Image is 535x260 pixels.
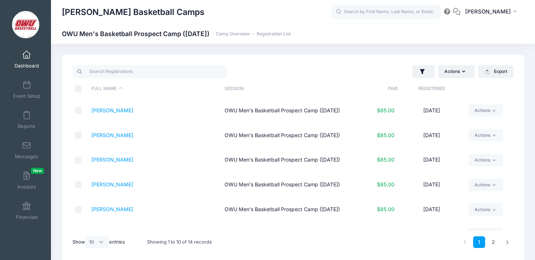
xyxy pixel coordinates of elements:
[9,168,44,193] a: InvoicesNew
[221,148,354,172] td: OWU Men's Basketball Prospect Camp ([DATE])
[216,31,250,37] a: Camp Overview
[72,236,125,248] label: Show entries
[91,181,133,187] a: [PERSON_NAME]
[332,5,441,19] input: Search by First Name, Last Name, or Email...
[257,31,291,37] a: Registration List
[473,236,485,248] a: 1
[16,214,38,220] span: Financials
[221,79,354,98] th: Session: activate to sort column ascending
[91,132,133,138] a: [PERSON_NAME]
[487,236,499,248] a: 2
[468,104,503,117] a: Actions
[468,203,503,216] a: Actions
[438,65,475,78] button: Actions
[62,30,291,38] h1: OWU Men's Basketball Prospect Camp ([DATE])
[9,198,44,224] a: Financials
[18,123,35,129] span: Reports
[377,206,395,212] span: $85.00
[468,154,503,166] a: Actions
[9,107,44,133] a: Reports
[468,179,503,191] a: Actions
[9,137,44,163] a: Messages
[465,8,511,16] span: [PERSON_NAME]
[221,222,354,247] td: OWU Men's Basketball Prospect Camp ([DATE])
[398,79,465,98] th: Registered: activate to sort column ascending
[221,172,354,197] td: OWU Men's Basketball Prospect Camp ([DATE])
[88,79,221,98] th: Full Name: activate to sort column descending
[9,47,44,72] a: Dashboard
[9,77,44,102] a: Event Setup
[398,197,465,222] td: [DATE]
[72,65,227,78] input: Search Registrations
[377,156,395,163] span: $85.00
[13,93,40,99] span: Event Setup
[221,123,354,148] td: OWU Men's Basketball Prospect Camp ([DATE])
[12,11,39,38] img: David Vogel Basketball Camps
[398,98,465,123] td: [DATE]
[17,184,36,190] span: Invoices
[91,206,133,212] a: [PERSON_NAME]
[85,236,109,248] select: Showentries
[15,63,39,69] span: Dashboard
[398,222,465,247] td: [DATE]
[221,197,354,222] td: OWU Men's Basketball Prospect Camp ([DATE])
[147,234,212,251] div: Showing 1 to 10 of 14 records
[398,123,465,148] td: [DATE]
[31,168,44,174] span: New
[91,156,133,163] a: [PERSON_NAME]
[354,79,398,98] th: Paid: activate to sort column ascending
[91,107,133,113] a: [PERSON_NAME]
[398,172,465,197] td: [DATE]
[478,65,514,78] button: Export
[377,181,395,187] span: $85.00
[460,4,524,20] button: [PERSON_NAME]
[221,98,354,123] td: OWU Men's Basketball Prospect Camp ([DATE])
[468,129,503,141] a: Actions
[377,132,395,138] span: $85.00
[468,228,503,240] a: Actions
[15,154,38,160] span: Messages
[377,107,395,113] span: $85.00
[62,4,205,20] h1: [PERSON_NAME] Basketball Camps
[398,148,465,172] td: [DATE]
